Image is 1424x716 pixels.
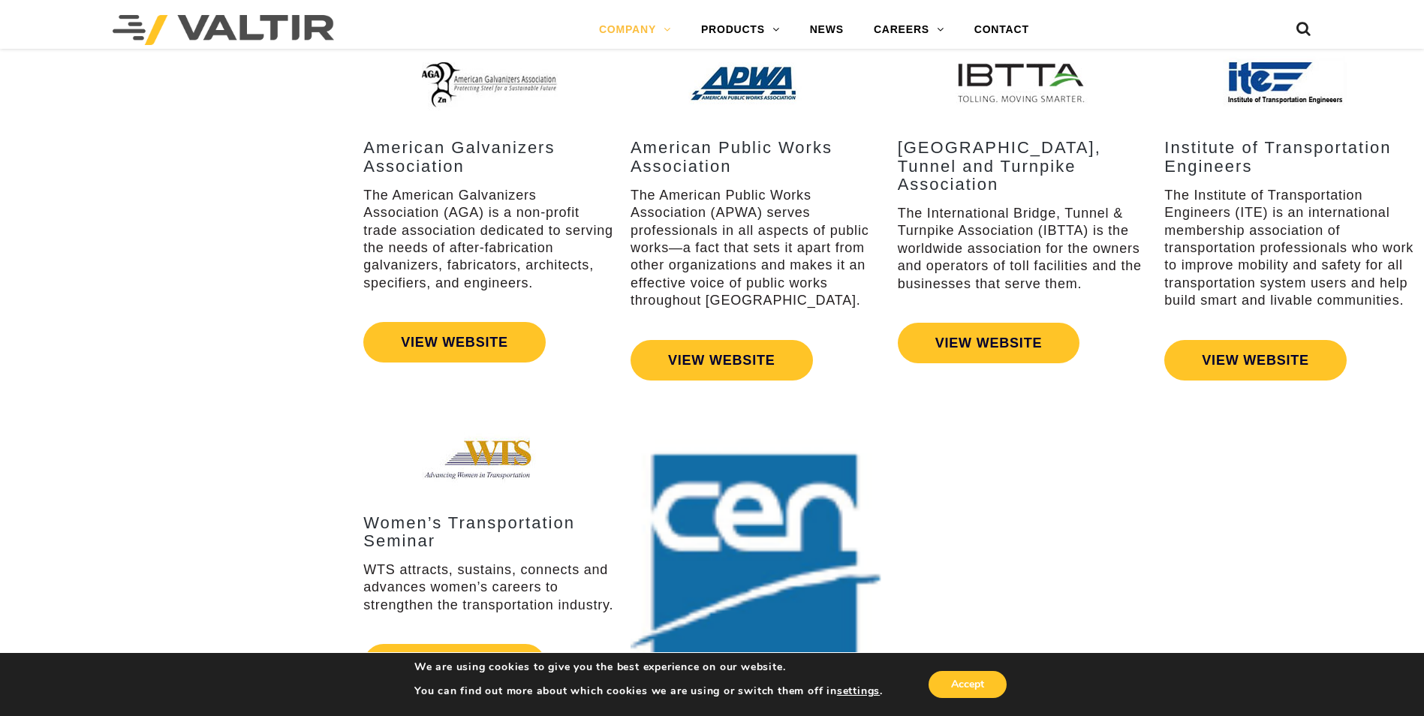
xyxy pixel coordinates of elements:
[1164,340,1347,381] a: VIEW WEBSITE
[631,340,813,381] a: VIEW WEBSITE
[422,50,558,116] img: Assn_AGA
[837,684,880,698] button: settings
[686,15,795,45] a: PRODUCTS
[363,322,546,363] a: VIEW WEBSITE
[1164,187,1416,310] p: The Institute of Transportation Engineers (ITE) is an international membership association of tra...
[898,139,1150,194] h3: [GEOGRAPHIC_DATA], Tunnel and Turnpike Association
[959,15,1044,45] a: CONTACT
[795,15,859,45] a: NEWS
[1223,50,1359,116] img: Assn_ITE
[584,15,686,45] a: COMPANY
[956,50,1091,116] img: Assn_IBTTA
[929,671,1007,698] button: Accept
[414,660,883,674] p: We are using cookies to give you the best experience on our website.
[414,684,883,698] p: You can find out more about which cookies we are using or switch them off in .
[363,139,616,175] h3: American Galvanizers Association
[422,426,558,492] img: Assn_WTS
[1164,139,1416,175] h3: Institute of Transportation Engineers
[898,323,1080,363] a: VIEW WEBSITE
[363,644,546,684] a: VIEW WEBSITE
[859,15,959,45] a: CAREERS
[631,187,883,310] p: The American Public Works Association (APWA) serves professionals in all aspects of public works—...
[113,15,334,45] img: Valtir
[631,139,883,175] h3: American Public Works Association
[363,187,616,292] p: The American Galvanizers Association (AGA) is a non-profit trade association dedicated to serving...
[363,561,616,614] p: WTS attracts, sustains, connects and advances women’s careers to strengthen the transportation in...
[688,50,824,116] img: Assn_APWA
[363,514,616,550] h3: Women’s Transportation Seminar
[898,205,1150,293] p: The International Bridge, Tunnel & Turnpike Association (IBTTA) is the worldwide association for ...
